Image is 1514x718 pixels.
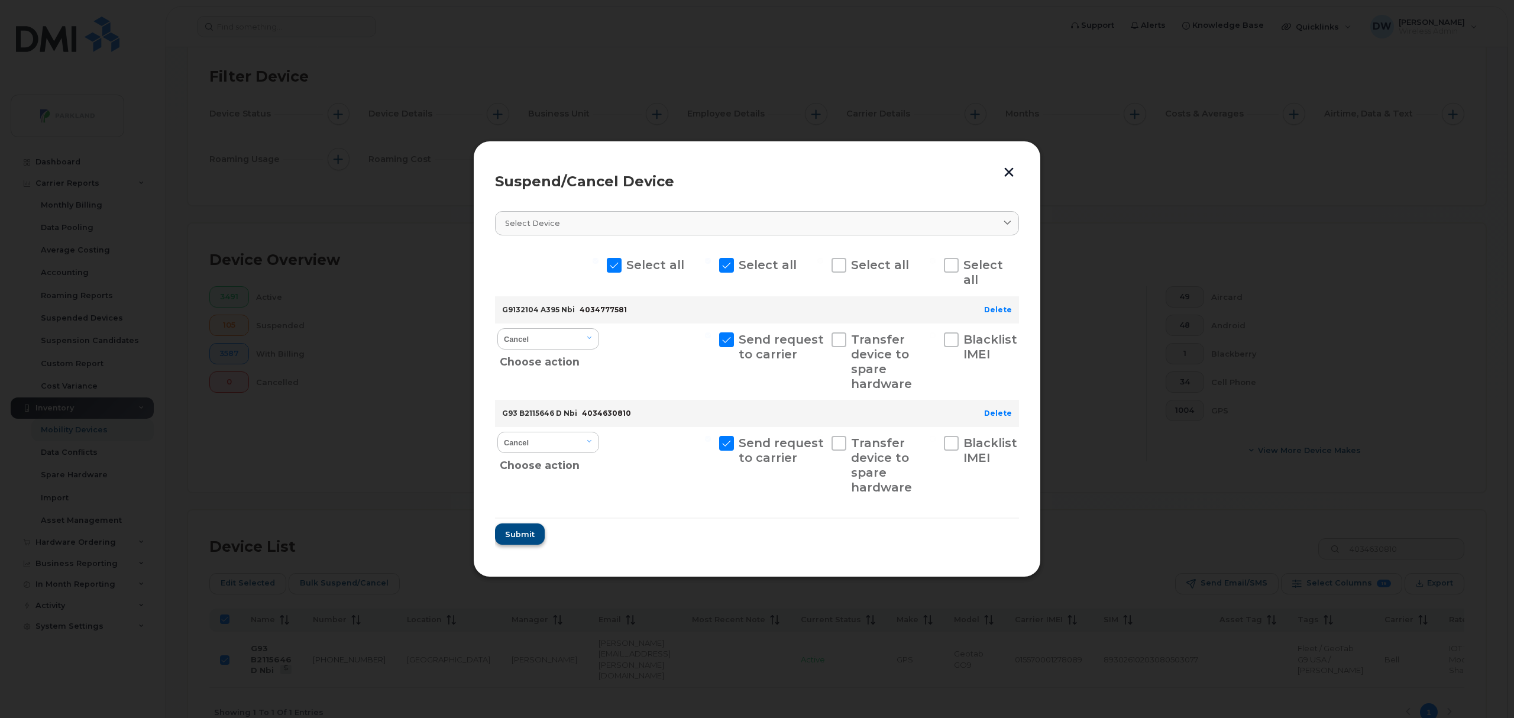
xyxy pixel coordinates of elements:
span: Select all [963,258,1003,287]
input: Select all [930,258,936,264]
span: Send request to carrier [739,436,824,465]
div: Suspend/Cancel Device [495,174,1019,189]
input: Blacklist IMEI [930,436,936,442]
a: Select device [495,211,1019,235]
span: Blacklist IMEI [963,332,1017,361]
input: Select all [593,258,599,264]
input: Select all [817,258,823,264]
span: 4034777581 [580,305,627,314]
input: Send request to carrier [705,436,711,442]
span: Transfer device to spare hardware [851,332,912,391]
a: Delete [984,409,1012,418]
a: Delete [984,305,1012,314]
span: Submit [505,529,535,540]
strong: G93 B2115646 D Nbi [502,409,577,418]
span: 4034630810 [582,409,631,418]
span: Select all [739,258,797,272]
span: Send request to carrier [739,332,824,361]
input: Select all [705,258,711,264]
span: Select device [505,218,560,229]
strong: G9132104 A395 Nbi [502,305,575,314]
button: Submit [495,523,545,545]
span: Blacklist IMEI [963,436,1017,465]
div: Choose action [500,452,600,474]
input: Transfer device to spare hardware [817,436,823,442]
input: Blacklist IMEI [930,332,936,338]
input: Send request to carrier [705,332,711,338]
span: Select all [626,258,684,272]
input: Transfer device to spare hardware [817,332,823,338]
span: Select all [851,258,909,272]
span: Transfer device to spare hardware [851,436,912,494]
div: Choose action [500,348,600,371]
